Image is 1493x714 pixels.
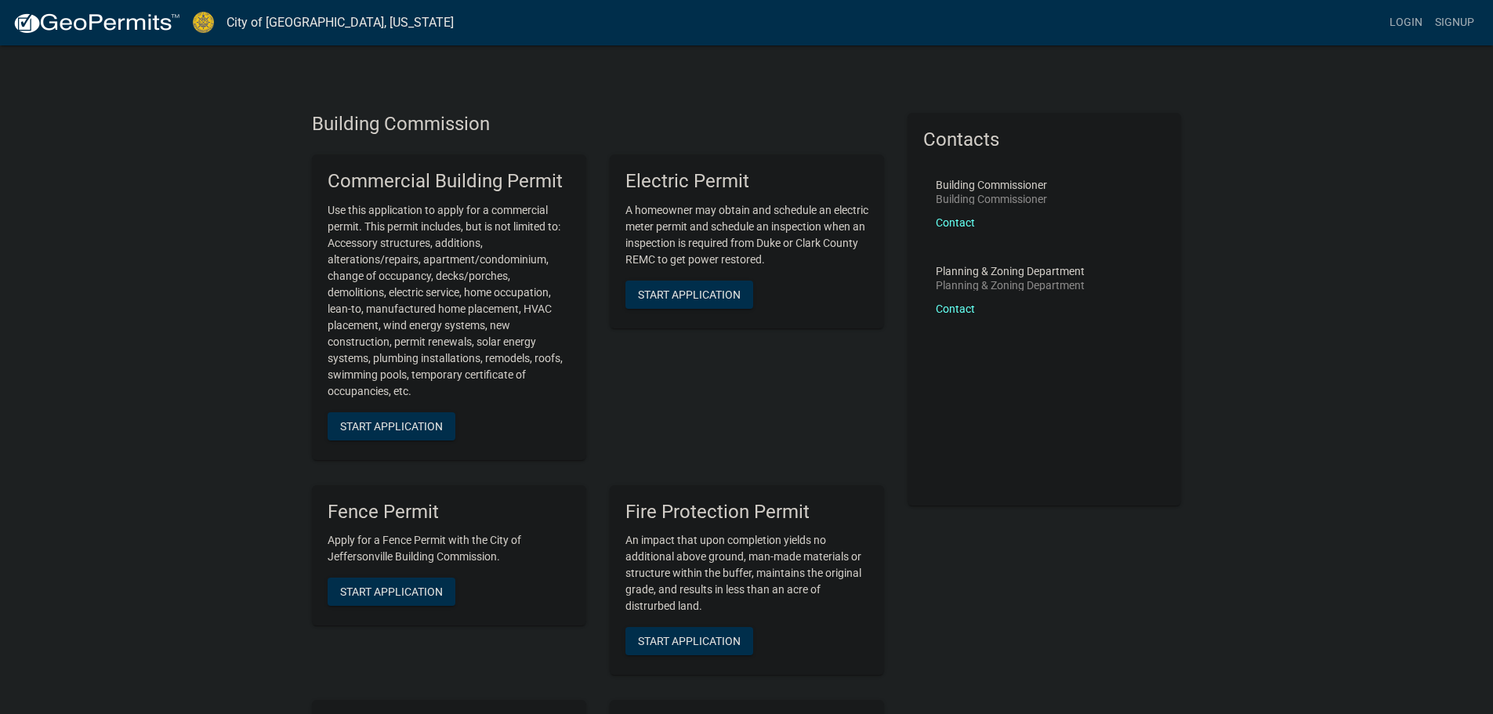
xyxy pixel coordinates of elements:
[625,627,753,655] button: Start Application
[193,12,214,33] img: City of Jeffersonville, Indiana
[638,635,741,647] span: Start Application
[625,202,868,268] p: A homeowner may obtain and schedule an electric meter permit and schedule an inspection when an i...
[328,412,455,440] button: Start Application
[328,202,571,400] p: Use this application to apply for a commercial permit. This permit includes, but is not limited t...
[328,578,455,606] button: Start Application
[226,9,454,36] a: City of [GEOGRAPHIC_DATA], [US_STATE]
[328,501,571,524] h5: Fence Permit
[625,532,868,614] p: An impact that upon completion yields no additional above ground, man-made materials or structure...
[625,170,868,193] h5: Electric Permit
[312,113,884,136] h4: Building Commission
[328,532,571,565] p: Apply for a Fence Permit with the City of Jeffersonville Building Commission.
[625,281,753,309] button: Start Application
[936,179,1047,190] p: Building Commissioner
[340,419,443,432] span: Start Application
[936,194,1047,205] p: Building Commissioner
[1429,8,1480,38] a: Signup
[1383,8,1429,38] a: Login
[625,501,868,524] h5: Fire Protection Permit
[936,266,1085,277] p: Planning & Zoning Department
[936,216,975,229] a: Contact
[936,303,975,315] a: Contact
[936,280,1085,291] p: Planning & Zoning Department
[328,170,571,193] h5: Commercial Building Permit
[923,129,1166,151] h5: Contacts
[638,288,741,300] span: Start Application
[340,585,443,598] span: Start Application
